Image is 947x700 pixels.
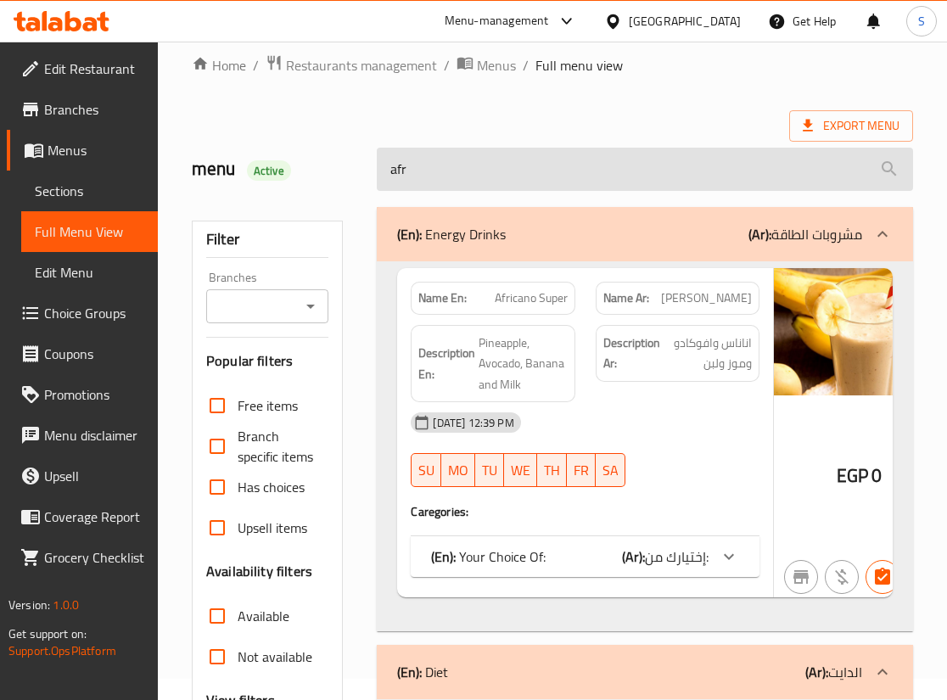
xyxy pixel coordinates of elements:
[206,562,312,581] h3: Availability filters
[418,343,475,384] strong: Description En:
[574,458,589,483] span: FR
[482,458,497,483] span: TU
[661,289,752,307] span: [PERSON_NAME]
[299,294,322,318] button: Open
[377,645,912,699] div: (En): Diet(Ar):الدايت
[7,374,158,415] a: Promotions
[544,458,560,483] span: TH
[397,221,422,247] b: (En):
[789,110,913,142] span: Export Menu
[837,459,868,492] span: EGP
[253,55,259,76] li: /
[53,594,79,616] span: 1.0.0
[784,560,818,594] button: Not branch specific item
[411,536,759,577] div: (En): Your Choice Of:(Ar):إختيارك من:
[457,54,516,76] a: Menus
[44,384,144,405] span: Promotions
[7,293,158,333] a: Choice Groups
[21,252,158,293] a: Edit Menu
[477,55,516,76] span: Menus
[7,456,158,496] a: Upsell
[871,459,882,492] span: 0
[805,662,862,682] p: الدايت
[238,518,307,538] span: Upsell items
[504,453,537,487] button: WE
[192,54,913,76] nav: breadcrumb
[603,289,649,307] strong: Name Ar:
[664,333,753,374] span: اناناس وافوكادو وموز ولبن
[35,181,144,201] span: Sections
[238,647,312,667] span: Not available
[44,344,144,364] span: Coupons
[866,560,899,594] button: Has choices
[192,156,356,182] h2: menu
[266,54,437,76] a: Restaurants management
[377,261,912,631] div: (En): Energy Drinks(Ar):مشروبات الطاقة
[44,303,144,323] span: Choice Groups
[377,148,912,191] input: search
[418,289,467,307] strong: Name En:
[247,160,291,181] div: Active
[495,289,568,307] span: Africano Super
[286,55,437,76] span: Restaurants management
[397,662,448,682] p: Diet
[596,453,625,487] button: SA
[825,560,859,594] button: Purchased item
[918,12,925,31] span: S
[44,507,144,527] span: Coverage Report
[448,458,468,483] span: MO
[511,458,530,483] span: WE
[7,89,158,130] a: Branches
[748,221,771,247] b: (Ar):
[523,55,529,76] li: /
[247,163,291,179] span: Active
[8,623,87,645] span: Get support on:
[411,453,441,487] button: SU
[44,547,144,568] span: Grocery Checklist
[238,606,289,626] span: Available
[238,477,305,497] span: Has choices
[7,130,158,171] a: Menus
[238,426,315,467] span: Branch specific items
[238,395,298,416] span: Free items
[774,268,944,395] img: %D8%A7%D9%81%D8%B1%D9%8A%D9%83%D8%A7%D9%86%D9%88_%D8%B3%D9%88%D8%A8%D8%B1638908575110463916.jpg
[397,659,422,685] b: (En):
[44,425,144,445] span: Menu disclaimer
[7,496,158,537] a: Coverage Report
[535,55,623,76] span: Full menu view
[397,224,506,244] p: Energy Drinks
[35,221,144,242] span: Full Menu View
[567,453,596,487] button: FR
[622,544,645,569] b: (Ar):
[7,48,158,89] a: Edit Restaurant
[21,171,158,211] a: Sections
[8,594,50,616] span: Version:
[44,466,144,486] span: Upsell
[418,458,434,483] span: SU
[479,333,568,395] span: Pineapple, Avocado, Banana and Milk
[645,544,709,569] span: إختيارك من:
[377,207,912,261] div: (En): Energy Drinks(Ar):مشروبات الطاقة
[206,221,328,258] div: Filter
[44,99,144,120] span: Branches
[475,453,504,487] button: TU
[44,59,144,79] span: Edit Restaurant
[748,224,862,244] p: مشروبات الطاقة
[444,55,450,76] li: /
[8,640,116,662] a: Support.OpsPlatform
[426,415,520,431] span: [DATE] 12:39 PM
[603,333,660,374] strong: Description Ar:
[431,546,546,567] p: Your Choice Of:
[805,659,828,685] b: (Ar):
[48,140,144,160] span: Menus
[411,503,759,520] h4: Caregories:
[7,333,158,374] a: Coupons
[192,55,246,76] a: Home
[21,211,158,252] a: Full Menu View
[803,115,899,137] span: Export Menu
[602,458,619,483] span: SA
[206,351,328,371] h3: Popular filters
[537,453,567,487] button: TH
[35,262,144,283] span: Edit Menu
[445,11,549,31] div: Menu-management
